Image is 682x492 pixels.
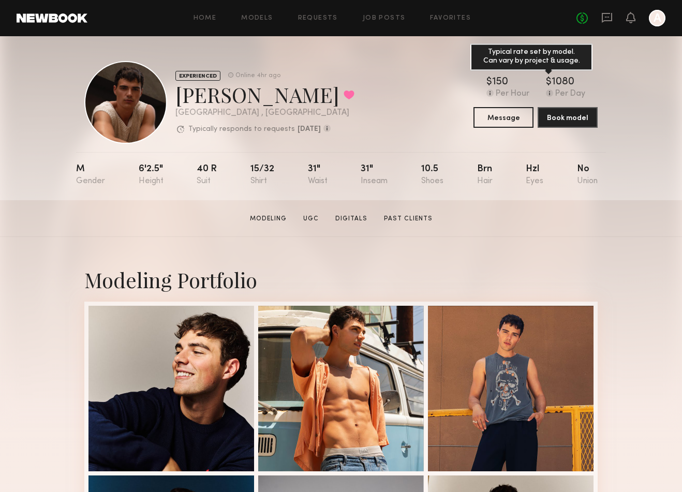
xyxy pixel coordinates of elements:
div: 10.5 [421,165,443,186]
div: 15/32 [250,165,274,186]
a: Favorites [430,15,471,22]
a: Models [241,15,273,22]
a: Past Clients [380,214,437,223]
div: 40 r [197,165,217,186]
div: Modeling Portfolio [84,266,598,293]
button: Book model [538,107,598,128]
div: [GEOGRAPHIC_DATA] , [GEOGRAPHIC_DATA] [175,109,354,117]
a: UGC [299,214,323,223]
button: Message [473,107,533,128]
div: Hzl [526,165,543,186]
p: Typically responds to requests [188,126,295,133]
b: [DATE] [298,126,321,133]
div: No [577,165,598,186]
div: 1080 [552,77,574,87]
div: 31" [361,165,388,186]
a: Requests [298,15,338,22]
a: Modeling [246,214,291,223]
div: Typical rate set by model. Can vary by project & usage. [470,43,592,70]
div: Online 4hr ago [235,72,280,79]
a: Digitals [331,214,372,223]
div: $ [546,77,552,87]
div: Per Day [555,90,585,99]
div: Per Hour [496,90,529,99]
div: EXPERIENCED [175,71,220,81]
div: [PERSON_NAME] [175,81,354,108]
div: Brn [477,165,493,186]
div: $ [486,77,492,87]
a: Home [194,15,217,22]
div: 31" [308,165,328,186]
a: A [649,10,665,26]
div: M [76,165,105,186]
a: Job Posts [363,15,406,22]
div: 150 [492,77,508,87]
div: 6'2.5" [139,165,164,186]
